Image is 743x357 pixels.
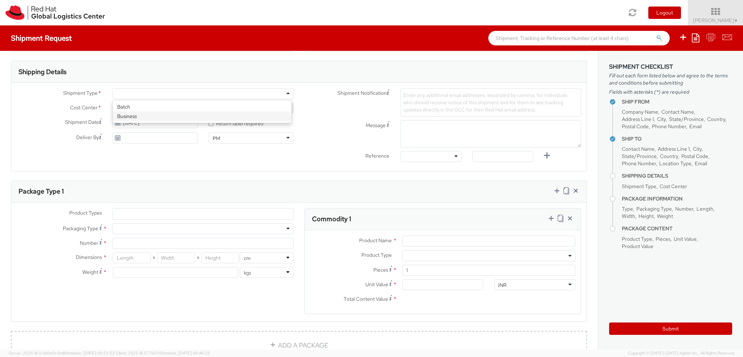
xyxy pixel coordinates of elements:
span: Contact Name [661,109,694,115]
h4: Shipment Request [11,34,72,42]
span: Email [689,123,702,130]
h3: Commodity 1 [312,215,351,223]
span: X [151,252,157,263]
span: Weight [82,269,98,275]
h3: Package Type 1 [19,188,64,195]
span: Contact Name [622,146,654,152]
span: Company Name [622,109,658,115]
span: Shipment Type [63,89,98,98]
span: X [195,252,201,263]
span: Number [80,240,98,246]
span: Copyright © [DATE]-[DATE] Agistix Inc., All Rights Reserved [628,350,734,356]
div: Business [113,111,291,121]
span: Product Value [622,243,653,250]
span: Message [366,122,386,129]
span: Product Name [359,237,392,244]
img: rh-logistics-00dfa346123c4ec078e1.svg [5,5,105,20]
h4: Ship To [622,136,732,142]
span: Server: 2025.18.0-bb0e0c2bd68 [9,350,115,356]
span: Packaging Type [636,206,672,212]
span: Email [695,160,707,167]
span: master, [DATE] 09:46:25 [164,350,210,356]
span: Total Content Value [344,296,388,302]
span: Unit Value [674,236,697,242]
span: State/Province [669,116,704,122]
button: Submit [609,322,732,335]
input: Return label required [209,121,213,126]
span: Address Line 1 [622,116,654,122]
div: PM [213,135,220,142]
span: Country [707,116,725,122]
h4: Package Information [622,196,732,202]
span: Fill out each form listed below and agree to the terms and conditions before submitting [609,72,732,86]
h4: Ship From [622,99,732,105]
h3: Shipment Checklist [609,64,732,70]
span: Product Type [622,236,652,242]
input: Width [157,252,195,263]
div: INR [498,281,506,289]
span: ▼ [734,18,738,24]
input: Shipment, Tracking or Reference Number (at least 4 chars) [488,31,670,45]
span: Reference [365,153,389,159]
span: Address Line 1 [658,146,690,152]
span: Shipment Notification [337,89,387,97]
span: Phone Number [622,160,656,167]
span: Width [622,213,635,219]
span: Pieces [656,236,670,242]
span: Postal Code [622,123,649,130]
span: Cost Center [660,183,687,190]
span: Product Types [69,210,102,216]
input: Length [113,252,151,263]
h4: Package Content [622,226,732,231]
span: Height [639,213,654,219]
span: Fields with asterisks (*) are required [609,88,732,96]
span: Client: 2025.18.0-71d3358 [116,350,210,356]
span: City [657,116,666,122]
span: Unit Value [365,281,388,288]
span: master, [DATE] 09:52:52 [69,350,115,356]
h3: Shipping Details [19,68,66,76]
span: Deliver By [76,134,99,141]
span: Product Type [361,252,392,258]
input: Height [201,252,239,263]
span: Dimensions [76,254,102,260]
span: Location Type [659,160,691,167]
span: Phone Number [652,123,686,130]
span: Postal Code [681,153,708,159]
span: Cost Center [70,104,98,112]
h4: Shipping Details [622,173,732,179]
span: [PERSON_NAME] [693,17,738,24]
span: Weight [657,213,673,219]
button: Logout [648,7,681,19]
span: Enter any additional email addresses, separated by comma, for individuals who should receive noti... [403,92,567,113]
span: State/Province [622,153,657,159]
span: Pieces [373,267,388,273]
span: Number [675,206,693,212]
span: Type [622,206,633,212]
span: Shipment Date [65,118,99,126]
span: Length [697,206,713,212]
span: Country [660,153,678,159]
span: Packaging Type [63,225,98,232]
span: Shipment Type [622,183,656,190]
div: Batch [113,102,291,111]
span: City [693,146,702,152]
